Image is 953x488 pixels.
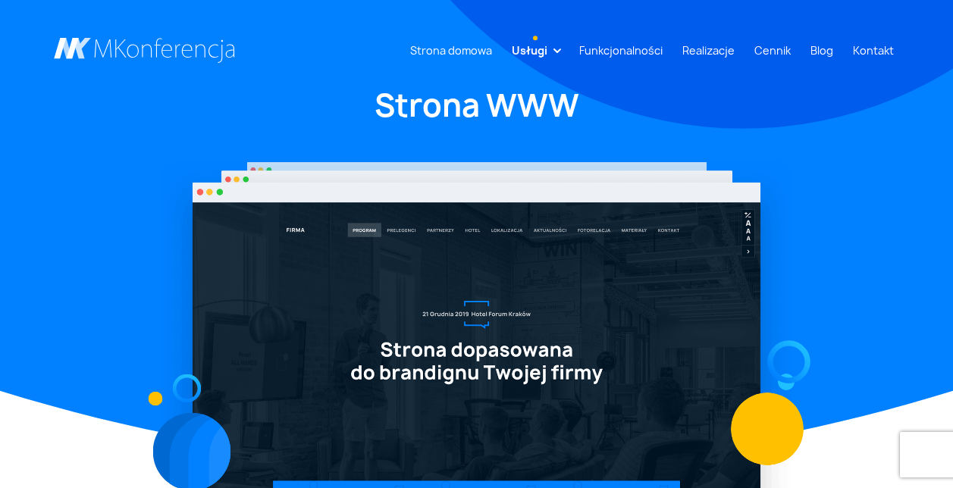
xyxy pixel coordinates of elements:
img: Graficzny element strony [778,374,795,390]
a: Kontakt [847,36,900,64]
img: Graficzny element strony [759,332,820,393]
a: Usługi [506,36,553,64]
img: Graficzny element strony [148,391,162,405]
a: Cennik [748,36,797,64]
h1: Strona WWW [54,85,900,126]
a: Strona domowa [404,36,498,64]
img: Graficzny element strony [173,374,202,403]
a: Funkcjonalności [573,36,669,64]
a: Realizacje [676,36,741,64]
img: Graficzny element strony [731,393,804,465]
a: Blog [804,36,839,64]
